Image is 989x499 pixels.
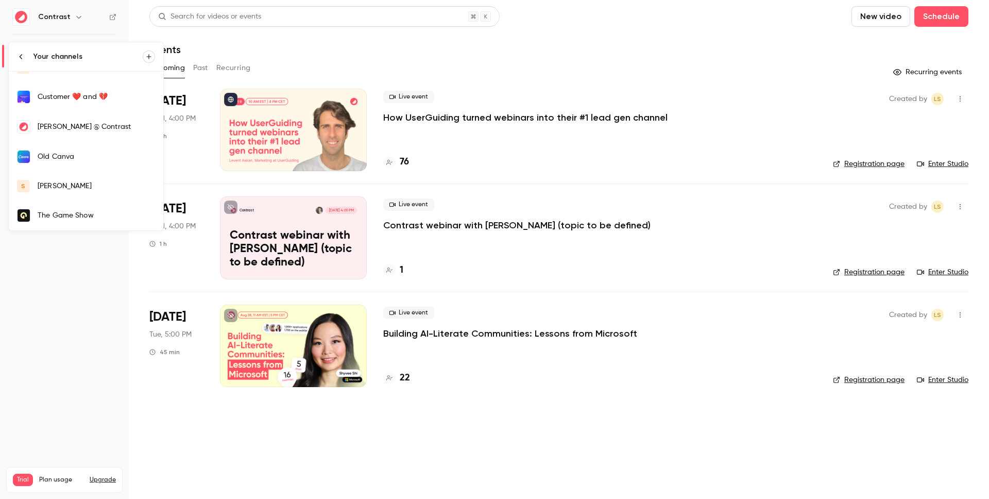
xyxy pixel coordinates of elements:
img: Nathan @ Contrast [18,121,30,133]
div: Your channels [33,52,143,62]
div: [PERSON_NAME] [38,181,155,191]
span: s [21,181,25,191]
div: Customer ❤️ and 💔 [38,92,155,102]
div: [PERSON_NAME] @ Contrast [38,122,155,132]
img: The Game Show [18,209,30,222]
img: Customer ❤️ and 💔 [18,91,30,103]
img: Old Canva [18,151,30,163]
div: Old Canva [38,152,155,162]
div: The Game Show [38,210,155,221]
